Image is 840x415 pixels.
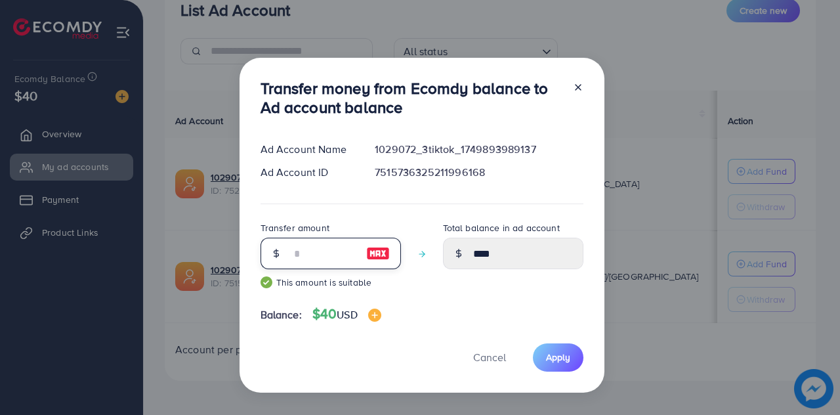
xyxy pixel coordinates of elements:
[546,351,570,364] span: Apply
[443,221,560,234] label: Total balance in ad account
[312,306,381,322] h4: $40
[261,221,329,234] label: Transfer amount
[366,246,390,261] img: image
[364,142,593,157] div: 1029072_3tiktok_1749893989137
[337,307,357,322] span: USD
[457,343,522,372] button: Cancel
[261,307,302,322] span: Balance:
[368,309,381,322] img: image
[261,276,401,289] small: This amount is suitable
[250,142,365,157] div: Ad Account Name
[261,276,272,288] img: guide
[364,165,593,180] div: 7515736325211996168
[473,350,506,364] span: Cancel
[250,165,365,180] div: Ad Account ID
[261,79,562,117] h3: Transfer money from Ecomdy balance to Ad account balance
[533,343,583,372] button: Apply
